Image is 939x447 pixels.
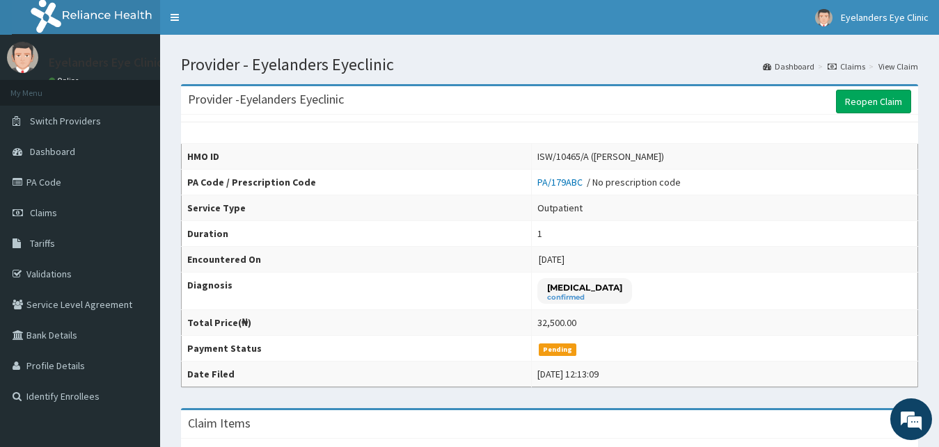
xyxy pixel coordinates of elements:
a: Reopen Claim [836,90,911,113]
div: ISW/10465/A ([PERSON_NAME]) [537,149,664,163]
h3: Provider - Eyelanders Eyeclinic [188,93,344,106]
a: Claims [828,60,865,72]
div: Outpatient [537,201,583,215]
span: Pending [539,343,577,356]
th: Duration [182,221,532,247]
h1: Provider - Eyelanders Eyeclinic [181,56,918,74]
div: 1 [537,227,542,241]
div: 32,500.00 [537,316,576,330]
a: Dashboard [763,60,814,72]
th: Service Type [182,195,532,221]
a: Online [49,76,82,86]
span: Eyelanders Eye Clinic [841,11,929,24]
th: Payment Status [182,336,532,361]
span: Switch Providers [30,115,101,127]
th: Encountered On [182,247,532,273]
p: Eyelanders Eye Clinic [49,56,163,69]
div: [DATE] 12:13:09 [537,367,599,381]
span: Tariffs [30,237,55,250]
div: / No prescription code [537,175,681,189]
img: User Image [7,42,38,73]
th: HMO ID [182,144,532,170]
a: PA/179ABC [537,176,587,188]
th: Diagnosis [182,273,532,310]
th: Date Filed [182,361,532,387]
h3: Claim Items [188,417,251,430]
span: [DATE] [539,253,565,266]
a: View Claim [878,60,918,72]
span: Dashboard [30,145,75,158]
th: Total Price(₦) [182,310,532,336]
p: [MEDICAL_DATA] [547,282,622,293]
img: User Image [815,9,833,26]
small: confirmed [547,294,622,301]
th: PA Code / Prescription Code [182,170,532,195]
span: Claims [30,206,57,219]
